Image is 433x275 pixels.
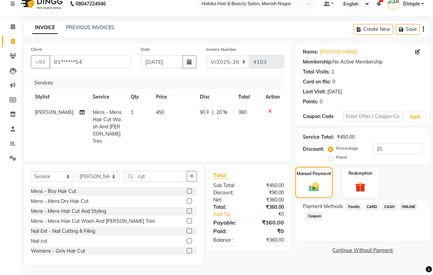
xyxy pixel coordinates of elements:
th: Action [261,89,284,105]
th: Disc [196,89,235,105]
img: _gift.svg [352,181,368,193]
div: ₹0 [255,211,289,218]
span: Dimple [403,0,420,8]
div: No Active Membership [303,58,423,66]
div: Mens - Mens Dry Hair Cut [31,198,89,205]
div: Nail Ext - Nail Cutting & Filing [31,228,95,235]
div: ₹450.00 [249,182,289,189]
div: [DATE] [327,88,342,95]
div: Discount: [208,189,249,196]
span: 450 [156,109,164,115]
div: 0 [332,78,335,85]
div: ₹90.00 [249,189,289,196]
span: Coupon [306,212,323,220]
div: Total Visits: [303,68,330,76]
div: ₹0 [249,227,289,235]
a: PREVIOUS INVOICES [66,24,114,31]
a: INVOICE [32,22,58,34]
div: Coupon Code [303,113,343,120]
div: Discount: [303,146,324,153]
span: 1 [131,109,134,115]
th: Price [152,89,196,105]
div: ₹360.00 [249,218,289,227]
span: Mens - Mens Hair Cut Wash And [PERSON_NAME] Trim [93,109,122,144]
span: [PERSON_NAME] [35,109,73,115]
span: Payment Methods [303,203,343,210]
div: Total: [208,204,249,211]
span: 90 F [200,109,209,116]
div: ₹360.00 [249,237,289,244]
button: Create New [354,24,393,35]
div: Mens - Boy Hair Cut [31,188,76,195]
div: Paid: [208,227,249,235]
div: Nail cut [31,238,47,245]
a: [PERSON_NAME] [320,48,358,56]
span: CARD [365,203,379,211]
label: Fixed [336,154,346,160]
input: Search or Scan [125,171,187,182]
button: +91 [31,55,50,68]
img: _cash.svg [306,181,322,193]
th: Stylist [31,89,89,105]
a: Add Tip [208,211,255,218]
button: Save [396,24,420,35]
div: Womens - Girls Hair Cut [31,248,85,255]
div: ₹360.00 [249,196,289,204]
span: Total [213,172,229,179]
span: 20 % [216,109,227,116]
div: Net: [208,196,249,204]
th: Service [89,89,127,105]
div: Mens - Mens Hair Cut Wash And [PERSON_NAME] Trim [31,218,155,225]
span: | [212,109,214,116]
div: Name: [303,48,318,56]
div: Card on file: [303,78,331,85]
span: Family [346,203,362,211]
div: ₹450.00 [337,134,355,141]
button: Apply [406,112,425,122]
label: Manual Payment [297,170,331,177]
div: Balance : [208,237,249,244]
div: Mens - Mens Hair Cut And Styling [31,208,106,215]
div: ₹360.00 [249,204,289,211]
div: 0 [320,98,322,105]
a: Continue Without Payment [297,247,428,254]
th: Total [235,89,262,105]
th: Qty [127,89,152,105]
label: Redemption [349,170,372,176]
div: Payable: [208,218,249,227]
label: Percentage [336,145,358,151]
div: Points: [303,98,318,105]
div: Service Total: [303,134,334,141]
span: 360 [239,109,247,115]
span: CASH [382,203,397,211]
a: 9 [377,1,381,7]
span: ONLINE [400,203,418,211]
label: Date [141,46,150,53]
div: Services [32,77,289,89]
div: Membership: [303,58,333,66]
div: Sub Total: [208,182,249,189]
input: Search by Name/Mobile/Email/Code [49,55,130,68]
div: 1 [331,68,334,76]
label: Invoice Number [207,46,237,53]
div: Last Visit: [303,88,326,95]
input: Enter Offer / Coupon Code [343,111,403,122]
label: Client [31,46,42,53]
